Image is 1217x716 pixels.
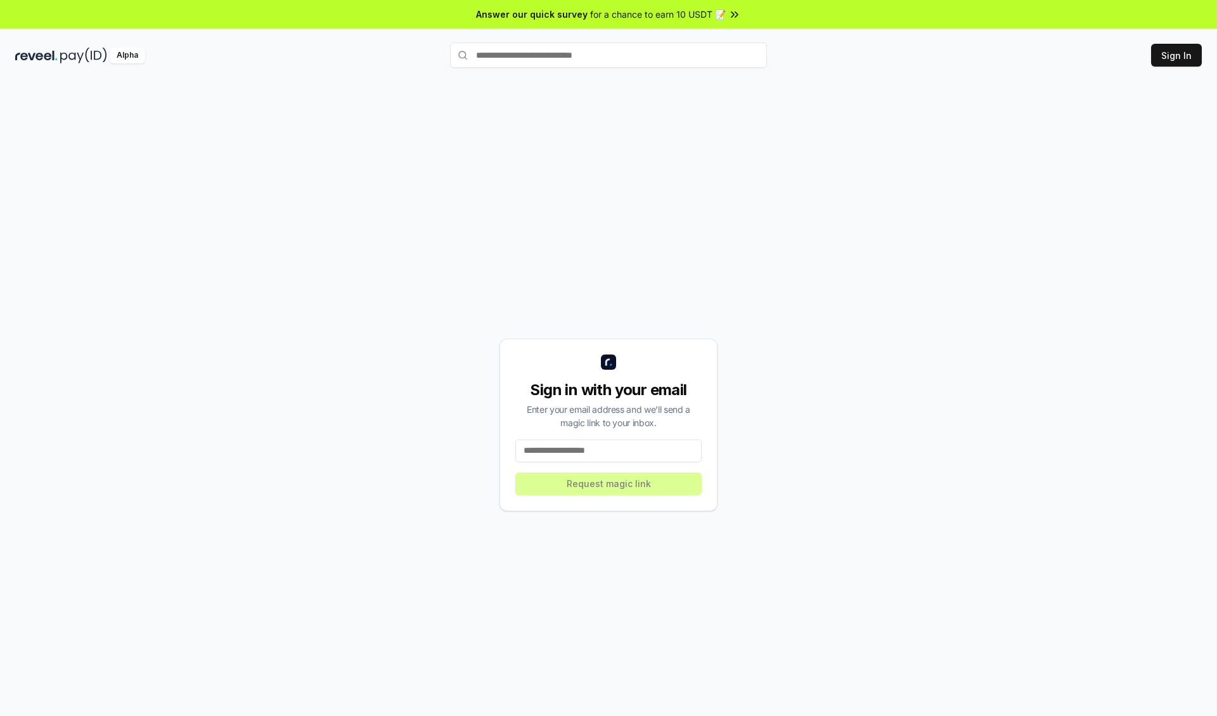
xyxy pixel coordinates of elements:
span: for a chance to earn 10 USDT 📝 [590,8,726,21]
img: logo_small [601,355,616,370]
span: Answer our quick survey [476,8,588,21]
div: Enter your email address and we’ll send a magic link to your inbox. [515,403,702,429]
img: pay_id [60,48,107,63]
button: Sign In [1151,44,1202,67]
div: Sign in with your email [515,380,702,400]
div: Alpha [110,48,145,63]
img: reveel_dark [15,48,58,63]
